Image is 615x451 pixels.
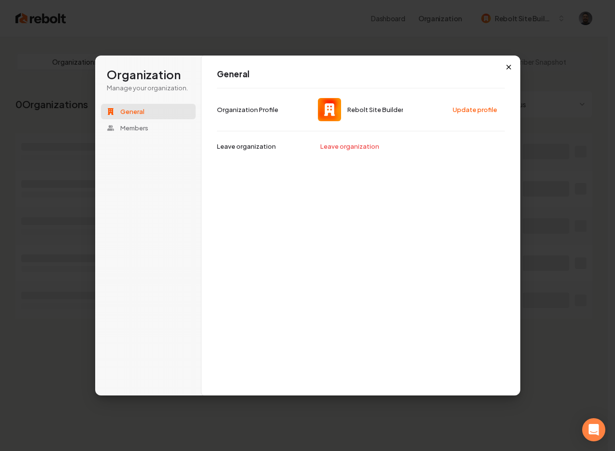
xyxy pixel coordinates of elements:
[217,105,278,114] p: Organization Profile
[101,120,196,136] button: Members
[318,98,341,121] img: Rebolt Site Builder
[217,142,276,151] p: Leave organization
[107,84,190,92] p: Manage your organization.
[347,105,403,114] span: Rebolt Site Builder
[217,69,505,80] h1: General
[120,107,144,116] span: General
[120,124,148,132] span: Members
[315,139,385,154] button: Leave organization
[101,104,196,119] button: General
[107,67,190,83] h1: Organization
[448,102,503,117] button: Update profile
